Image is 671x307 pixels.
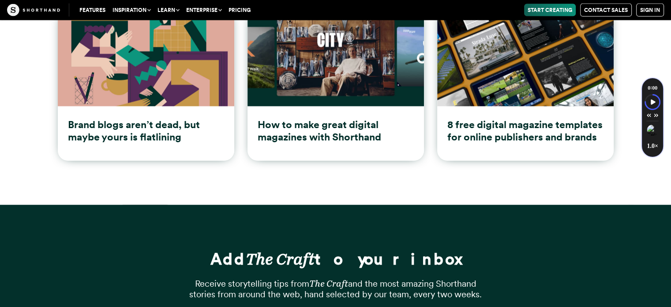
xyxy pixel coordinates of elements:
[183,4,225,16] button: Enterprise
[247,9,424,161] a: How to make great digital magazines with Shorthand
[580,4,632,17] a: Contact Sales
[181,278,490,299] p: Receive storytelling tips from and the most amazing Shorthand stories from around the web, hand s...
[109,4,154,16] button: Inspiration
[181,251,490,267] h3: Add to your inbox
[524,4,576,16] a: Start Creating
[154,4,183,16] button: Learn
[246,249,315,269] em: The Craft
[447,119,604,143] h4: 8 free digital magazine templates for online publishers and brands
[309,278,348,289] em: The Craft
[68,119,224,143] h4: Brand blogs aren’t dead, but maybe yours is flatlining
[225,4,254,16] a: Pricing
[437,9,614,161] a: 8 free digital magazine templates for online publishers and brands
[636,4,664,17] a: Sign in
[76,4,109,16] a: Features
[258,119,414,143] h4: How to make great digital magazines with Shorthand
[58,9,234,161] a: Brand blogs aren’t dead, but maybe yours is flatlining
[7,4,60,16] img: The Craft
